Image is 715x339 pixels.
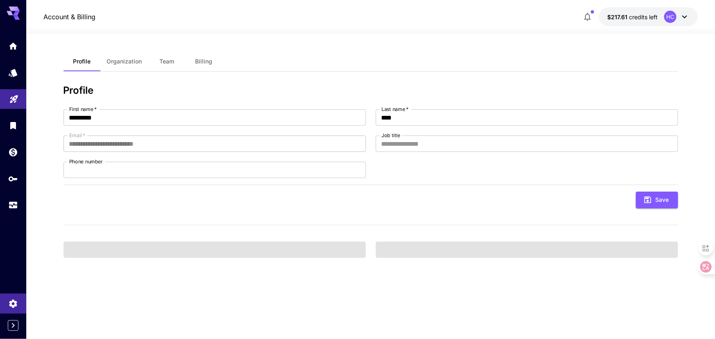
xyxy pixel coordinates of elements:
[8,199,18,210] div: Usage
[664,11,676,23] div: HC
[607,13,658,21] div: $217.60575
[69,132,85,139] label: Email
[599,7,698,26] button: $217.60575HC
[8,146,18,156] div: Wallet
[43,12,95,22] nav: breadcrumb
[636,192,678,208] button: Save
[629,14,658,20] span: credits left
[8,68,18,78] div: Models
[69,106,97,113] label: First name
[43,12,95,22] a: Account & Billing
[73,58,91,65] span: Profile
[8,298,18,308] div: Settings
[381,106,409,113] label: Last name
[8,41,18,51] div: Home
[8,120,18,130] div: Library
[160,58,175,65] span: Team
[69,158,103,165] label: Phone number
[9,93,19,104] div: Playground
[381,132,400,139] label: Job title
[64,85,678,96] h3: Profile
[607,14,629,20] span: $217.61
[8,320,18,331] button: Expand sidebar
[195,58,213,65] span: Billing
[8,173,18,183] div: API Keys
[107,58,142,65] span: Organization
